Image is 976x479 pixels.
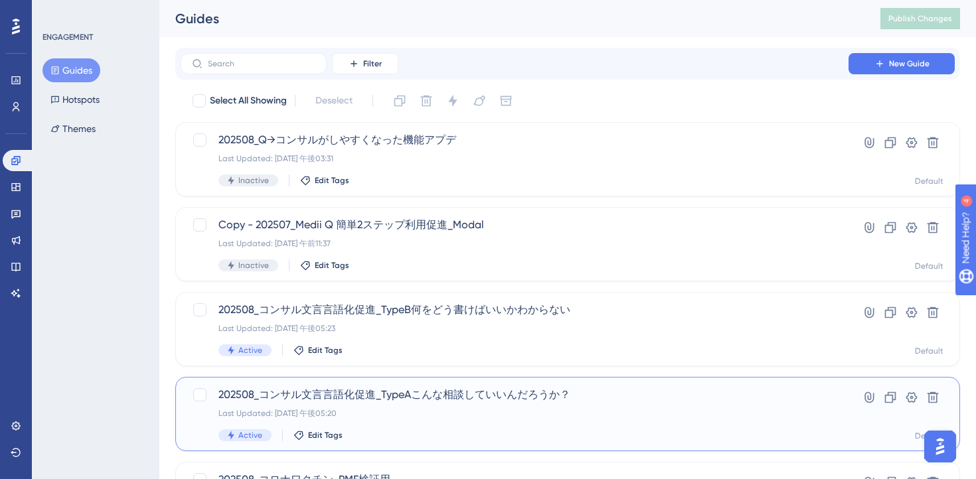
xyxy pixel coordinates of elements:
div: Guides [175,9,847,28]
span: Deselect [315,93,353,109]
span: 202508_コンサル文言言語化促進_TypeB何をどう書けばいいかわからない [218,302,811,318]
div: Last Updated: [DATE] 午後03:31 [218,153,811,164]
div: Last Updated: [DATE] 午後05:23 [218,323,811,334]
button: Edit Tags [300,260,349,271]
input: Search [208,59,315,68]
button: Deselect [303,89,365,113]
button: Edit Tags [293,345,343,356]
div: 4 [92,7,96,17]
div: Default [915,431,943,441]
iframe: UserGuiding AI Assistant Launcher [920,427,960,466]
div: Default [915,346,943,356]
div: Last Updated: [DATE] 午後05:20 [218,408,811,419]
div: Default [915,176,943,186]
div: Default [915,261,943,271]
button: New Guide [849,53,955,74]
span: Need Help? [31,3,83,19]
span: Copy - 202507_Medii Q 簡単2ステップ利用促進_Modal [218,217,811,233]
button: Edit Tags [300,175,349,186]
span: Edit Tags [308,430,343,441]
span: 202508_コンサル文言言語化促進_TypeAこんな相談していいんだろうか？ [218,387,811,403]
button: Edit Tags [293,430,343,441]
div: ENGAGEMENT [42,32,93,42]
div: Last Updated: [DATE] 午前11:37 [218,238,811,249]
span: New Guide [889,58,930,69]
span: Inactive [238,260,269,271]
span: Publish Changes [888,13,952,24]
span: Active [238,345,262,356]
button: Hotspots [42,88,108,111]
span: 202508_Q→コンサルがしやすくなった機能アプデ [218,132,811,148]
button: Guides [42,58,100,82]
span: Filter [363,58,382,69]
span: Edit Tags [315,260,349,271]
span: Inactive [238,175,269,186]
span: Select All Showing [210,93,287,109]
button: Filter [332,53,398,74]
button: Publish Changes [880,8,960,29]
button: Themes [42,117,104,141]
span: Edit Tags [315,175,349,186]
span: Edit Tags [308,345,343,356]
span: Active [238,430,262,441]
